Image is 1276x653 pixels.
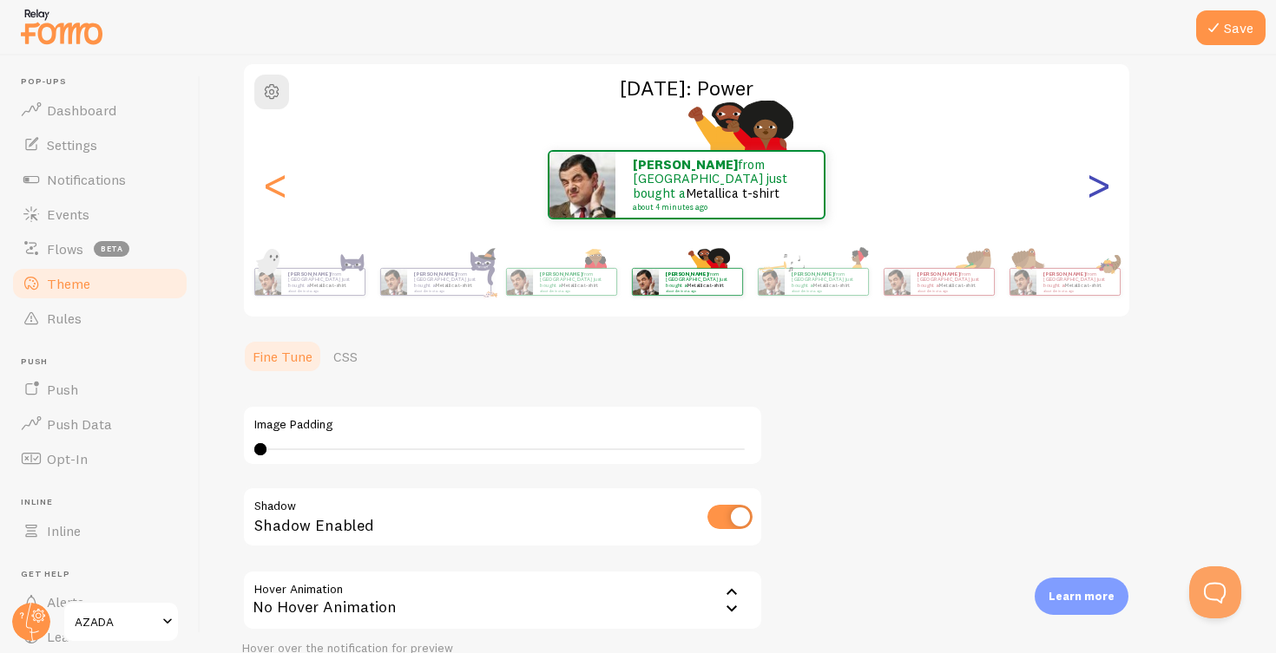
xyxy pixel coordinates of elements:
[1010,269,1036,295] img: Fomo
[549,152,615,218] img: Fomo
[561,282,598,289] a: Metallica t-shirt
[10,93,189,127] a: Dashboard
[633,203,801,212] small: about 4 minutes ago
[10,232,189,266] a: Flows beta
[244,75,1129,101] h2: [DATE]: Power
[47,381,78,398] span: Push
[540,271,582,278] strong: [PERSON_NAME]
[10,407,189,441] a: Push Data
[435,282,472,289] a: Metallica t-shirt
[758,269,784,295] img: Fomo
[62,601,180,643] a: AZADA
[18,4,105,49] img: fomo-relay-logo-orange.svg
[288,289,356,292] small: about 4 minutes ago
[414,271,483,292] p: from [GEOGRAPHIC_DATA] just bought a
[938,282,976,289] a: Metallica t-shirt
[1043,271,1085,278] strong: [PERSON_NAME]
[633,158,806,212] p: from [GEOGRAPHIC_DATA] just bought a
[254,269,280,295] img: Fomo
[10,372,189,407] a: Push
[1088,122,1108,247] div: Next slide
[94,241,129,257] span: beta
[10,513,189,548] a: Inline
[1043,289,1111,292] small: about 4 minutes ago
[884,269,910,295] img: Fomo
[918,271,987,292] p: from [GEOGRAPHIC_DATA] just bought a
[21,497,189,508] span: Inline
[506,269,532,295] img: Fomo
[10,162,189,197] a: Notifications
[687,282,724,289] a: Metallica t-shirt
[47,171,126,188] span: Notifications
[632,269,658,295] img: Fomo
[10,301,189,336] a: Rules
[288,271,358,292] p: from [GEOGRAPHIC_DATA] just bought a
[1035,578,1128,615] div: Learn more
[47,450,88,467] span: Opt-In
[1043,271,1113,292] p: from [GEOGRAPHIC_DATA] just bought a
[540,271,609,292] p: from [GEOGRAPHIC_DATA] just bought a
[666,271,707,278] strong: [PERSON_NAME]
[288,271,330,278] strong: [PERSON_NAME]
[47,101,116,119] span: Dashboard
[47,240,83,258] span: Flows
[47,136,97,153] span: Settings
[47,415,112,433] span: Push Data
[792,271,833,278] strong: [PERSON_NAME]
[242,570,763,630] div: No Hover Animation
[47,310,82,327] span: Rules
[47,593,84,611] span: Alerts
[380,269,406,295] img: Fomo
[918,271,959,278] strong: [PERSON_NAME]
[666,271,735,292] p: from [GEOGRAPHIC_DATA] just bought a
[1189,566,1241,618] iframe: Help Scout Beacon - Open
[323,339,368,374] a: CSS
[10,441,189,476] a: Opt-In
[21,76,189,88] span: Pop-ups
[254,417,751,433] label: Image Padding
[918,289,985,292] small: about 4 minutes ago
[10,584,189,619] a: Alerts
[414,289,482,292] small: about 4 minutes ago
[47,206,89,223] span: Events
[242,339,323,374] a: Fine Tune
[1049,588,1115,604] p: Learn more
[242,486,763,550] div: Shadow Enabled
[309,282,346,289] a: Metallica t-shirt
[686,185,779,201] a: Metallica t-shirt
[75,611,157,632] span: AZADA
[812,282,850,289] a: Metallica t-shirt
[540,289,608,292] small: about 4 minutes ago
[633,156,738,173] strong: [PERSON_NAME]
[10,197,189,232] a: Events
[21,356,189,368] span: Push
[10,266,189,301] a: Theme
[792,289,859,292] small: about 4 minutes ago
[265,122,286,247] div: Previous slide
[792,271,861,292] p: from [GEOGRAPHIC_DATA] just bought a
[414,271,456,278] strong: [PERSON_NAME]
[10,127,189,162] a: Settings
[47,275,90,292] span: Theme
[21,569,189,580] span: Get Help
[1064,282,1102,289] a: Metallica t-shirt
[47,522,81,539] span: Inline
[666,289,733,292] small: about 4 minutes ago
